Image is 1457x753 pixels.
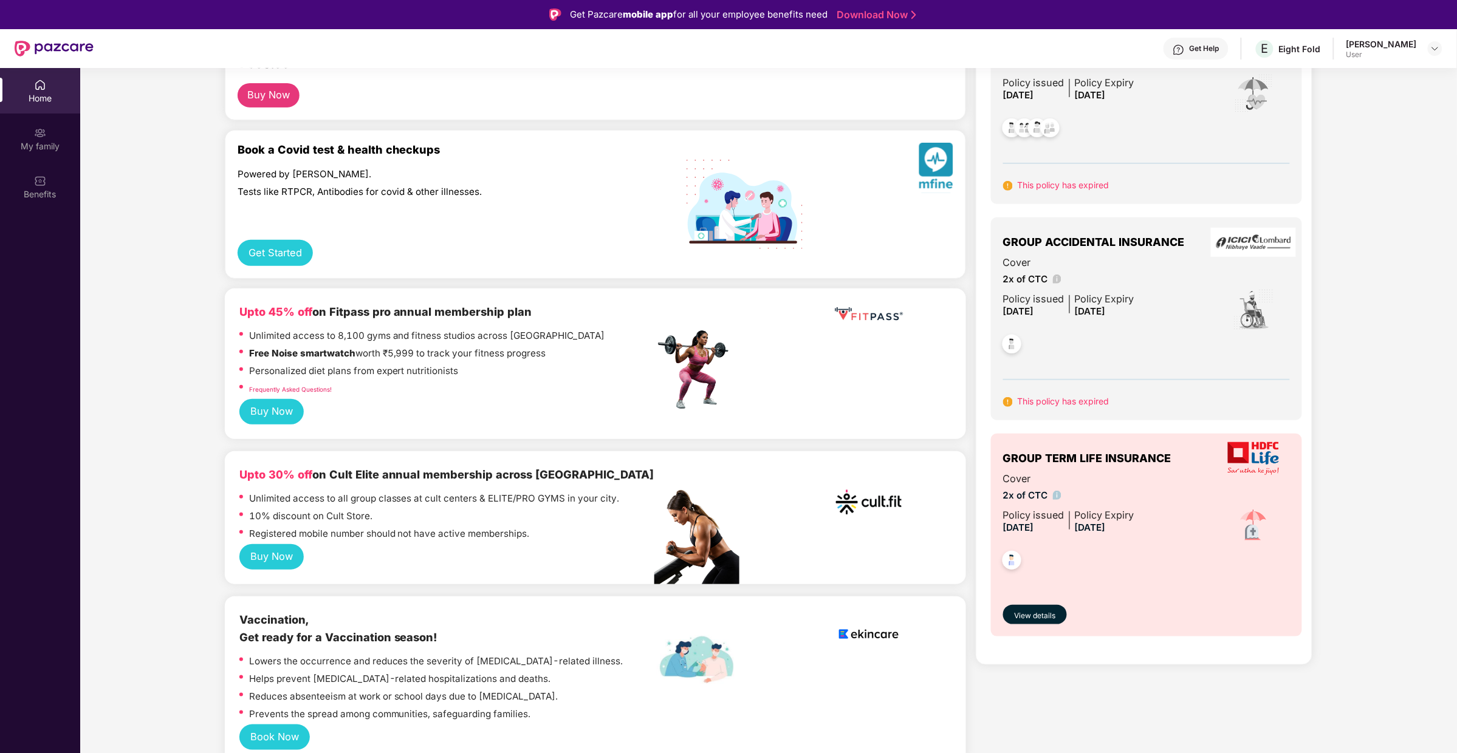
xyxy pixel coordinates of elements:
[1003,522,1034,533] span: [DATE]
[249,364,459,378] p: Personalized diet plans from expert nutritionists
[239,613,438,644] b: Vaccination, Get ready for a Vaccination season!
[1346,38,1417,50] div: [PERSON_NAME]
[249,707,531,721] p: Prevents the spread among communities, safeguarding families.
[238,186,603,198] div: Tests like RTPCR, Antibodies for covid & other illnesses.
[1003,488,1134,503] span: 2x of CTC
[239,468,654,481] b: on Cult Elite annual membership across [GEOGRAPHIC_DATA]
[1053,274,1062,284] img: info
[249,329,605,343] p: Unlimited access to 8,100 gyms and fitness studios across [GEOGRAPHIC_DATA]
[249,526,530,541] p: Registered mobile number should not have active memberships.
[1075,508,1134,523] div: Policy Expiry
[687,160,803,249] img: svg+xml;base64,PHN2ZyB4bWxucz0iaHR0cDovL3d3dy53My5vcmcvMjAwMC9zdmciIHdpZHRoPSIxOTIiIGhlaWdodD0iMT...
[1003,305,1034,317] span: [DATE]
[1211,228,1296,257] img: insurerLogo
[249,689,558,704] p: Reduces absenteeism at work or school days due to [MEDICAL_DATA].
[1003,272,1134,287] span: 2x of CTC
[1233,288,1275,331] img: icon
[997,331,1027,361] img: svg+xml;base64,PHN2ZyB4bWxucz0iaHR0cDovL3d3dy53My5vcmcvMjAwMC9zdmciIHdpZHRoPSI0OC45NDMiIGhlaWdodD...
[654,490,739,584] img: pc2.png
[1003,471,1134,486] span: Cover
[832,611,905,658] img: logoEkincare.png
[623,9,673,20] strong: mobile app
[997,547,1027,577] img: svg+xml;base64,PHN2ZyB4bWxucz0iaHR0cDovL3d3dy53My5vcmcvMjAwMC9zdmciIHdpZHRoPSI0OC45NDMiIGhlaWdodD...
[1346,50,1417,60] div: User
[654,327,739,412] img: fpp.png
[34,175,46,187] img: svg+xml;base64,PHN2ZyBpZD0iQmVuZWZpdHMiIHhtbG5zPSJodHRwOi8vd3d3LnczLm9yZy8yMDAwL3N2ZyIgd2lkdGg9Ij...
[238,240,314,265] button: Get Started
[238,83,300,107] button: Buy Now
[1232,505,1275,547] img: icon
[1234,73,1274,114] img: icon
[239,305,312,318] b: Upto 45% off
[919,143,953,193] img: svg+xml;base64,PHN2ZyB4bWxucz0iaHR0cDovL3d3dy53My5vcmcvMjAwMC9zdmciIHhtbG5zOnhsaW5rPSJodHRwOi8vd3...
[34,79,46,91] img: svg+xml;base64,PHN2ZyBpZD0iSG9tZSIgeG1sbnM9Imh0dHA6Ly93d3cudzMub3JnLzIwMDAvc3ZnIiB3aWR0aD0iMjAiIG...
[911,9,916,21] img: Stroke
[1003,291,1064,307] div: Policy issued
[1018,396,1109,406] span: This policy has expired
[1014,610,1055,622] span: View details
[1053,491,1062,500] img: info
[1003,89,1034,101] span: [DATE]
[15,41,94,56] img: New Pazcare Logo
[1018,180,1109,190] span: This policy has expired
[832,466,905,539] img: cult.png
[249,654,623,669] p: Lowers the occurrence and reduces the severity of [MEDICAL_DATA]-related illness.
[549,9,561,21] img: Logo
[1075,305,1106,317] span: [DATE]
[239,305,532,318] b: on Fitpass pro annual membership plan
[249,491,620,506] p: Unlimited access to all group classes at cult centers & ELITE/PRO GYMS in your city.
[239,724,310,750] button: Book Now
[34,127,46,139] img: svg+xml;base64,PHN2ZyB3aWR0aD0iMjAiIGhlaWdodD0iMjAiIHZpZXdCb3g9IjAgMCAyMCAyMCIgZmlsbD0ibm9uZSIgeG...
[654,635,739,684] img: labelEkincare.png
[1279,43,1321,55] div: Eight Fold
[1075,75,1134,90] div: Policy Expiry
[1003,255,1134,270] span: Cover
[239,399,304,424] button: Buy Now
[238,168,603,180] div: Powered by [PERSON_NAME].
[1075,522,1106,533] span: [DATE]
[570,7,828,22] div: Get Pazcare for all your employee benefits need
[1261,41,1269,56] span: E
[249,509,372,523] p: 10% discount on Cult Store.
[239,468,312,481] b: Upto 30% off
[1228,442,1279,475] img: insurerLogo
[1035,115,1065,145] img: svg+xml;base64,PHN2ZyB4bWxucz0iaHR0cDovL3d3dy53My5vcmcvMjAwMC9zdmciIHdpZHRoPSI0OC45NDMiIGhlaWdodD...
[238,143,655,156] div: Book a Covid test & health checkups
[1003,234,1185,251] span: GROUP ACCIDENTAL INSURANCE
[1430,44,1440,53] img: svg+xml;base64,PHN2ZyBpZD0iRHJvcGRvd24tMzJ4MzIiIHhtbG5zPSJodHRwOi8vd3d3LnczLm9yZy8yMDAwL3N2ZyIgd2...
[1003,397,1013,407] img: svg+xml;base64,PHN2ZyB4bWxucz0iaHR0cDovL3d3dy53My5vcmcvMjAwMC9zdmciIHdpZHRoPSIxNiIgaGVpZ2h0PSIxNi...
[249,346,546,361] p: worth ₹5,999 to track your fitness progress
[1075,291,1134,307] div: Policy Expiry
[1075,89,1106,101] span: [DATE]
[1003,75,1064,90] div: Policy issued
[1003,450,1171,467] span: GROUP TERM LIFE INSURANCE
[1010,115,1040,145] img: svg+xml;base64,PHN2ZyB4bWxucz0iaHR0cDovL3d3dy53My5vcmcvMjAwMC9zdmciIHdpZHRoPSI0OC45MTUiIGhlaWdodD...
[997,115,1027,145] img: svg+xml;base64,PHN2ZyB4bWxucz0iaHR0cDovL3d3dy53My5vcmcvMjAwMC9zdmciIHdpZHRoPSI0OC45NDMiIGhlaWdodD...
[239,544,304,570] button: Buy Now
[1003,181,1013,191] img: svg+xml;base64,PHN2ZyB4bWxucz0iaHR0cDovL3d3dy53My5vcmcvMjAwMC9zdmciIHdpZHRoPSIxNiIgaGVpZ2h0PSIxNi...
[249,386,332,393] a: Frequently Asked Questions!
[1173,44,1185,56] img: svg+xml;base64,PHN2ZyBpZD0iSGVscC0zMngzMiIgeG1sbnM9Imh0dHA6Ly93d3cudzMub3JnLzIwMDAvc3ZnIiB3aWR0aD...
[1190,44,1219,53] div: Get Help
[1003,508,1064,523] div: Policy issued
[1003,605,1067,624] button: View details
[837,9,913,21] a: Download Now
[832,303,905,325] img: fppp.png
[249,672,551,686] p: Helps prevent [MEDICAL_DATA]-related hospitalizations and deaths.
[1023,115,1052,145] img: svg+xml;base64,PHN2ZyB4bWxucz0iaHR0cDovL3d3dy53My5vcmcvMjAwMC9zdmciIHdpZHRoPSI0OC45NDMiIGhlaWdodD...
[249,347,355,359] strong: Free Noise smartwatch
